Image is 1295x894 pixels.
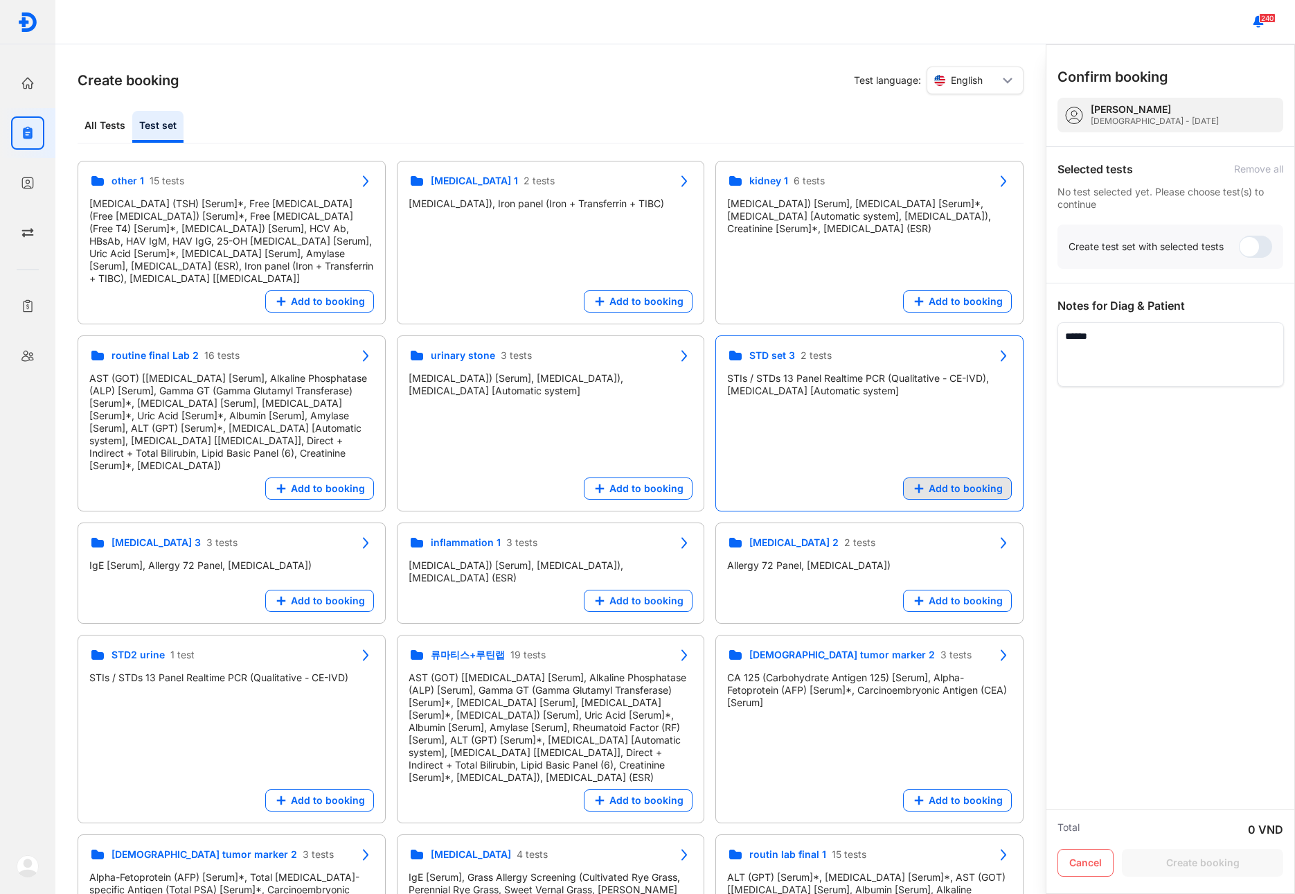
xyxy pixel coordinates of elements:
[727,372,1012,397] div: STIs / STDs 13 Panel Realtime PCR (Qualitative - CE-IVD), [MEDICAL_DATA] [Automatic system]
[506,536,537,549] span: 3 tests
[111,349,199,362] span: routine final Lab 2
[409,198,693,210] div: [MEDICAL_DATA]), Iron panel (Iron + Transferrin + TIBC)
[609,295,684,308] span: Add to booking
[794,175,825,187] span: 6 tests
[409,672,693,784] div: AST (GOT) [[MEDICAL_DATA] [Serum], Alkaline Phosphatase (ALP) [Serum], Gamma GT (Gamma Glutamyl T...
[749,649,935,661] span: [DEMOGRAPHIC_DATA] tumor marker 2
[1057,297,1283,314] div: Notes for Diag & Patient
[501,349,532,362] span: 3 tests
[727,559,1012,572] div: Allergy 72 Panel, [MEDICAL_DATA])
[431,848,511,861] span: [MEDICAL_DATA]
[929,482,1003,495] span: Add to booking
[903,477,1012,500] button: Add to booking
[801,349,832,362] span: 2 tests
[903,590,1012,612] button: Add to booking
[609,794,684,807] span: Add to booking
[749,349,795,362] span: STD set 3
[291,482,365,495] span: Add to booking
[265,477,374,500] button: Add to booking
[749,848,826,861] span: routin lab final 1
[1057,821,1080,838] div: Total
[78,111,132,143] div: All Tests
[929,295,1003,308] span: Add to booking
[111,175,144,187] span: other 1
[431,649,505,661] span: 류마티스+루틴랩
[844,536,875,549] span: 2 tests
[1057,67,1168,87] h3: Confirm booking
[609,482,684,495] span: Add to booking
[431,536,501,549] span: inflammation 1
[1122,849,1283,877] button: Create booking
[111,649,165,661] span: STD2 urine
[89,372,374,472] div: AST (GOT) [[MEDICAL_DATA] [Serum], Alkaline Phosphatase (ALP) [Serum], Gamma GT (Gamma Glutamyl T...
[940,649,972,661] span: 3 tests
[265,590,374,612] button: Add to booking
[303,848,334,861] span: 3 tests
[929,794,1003,807] span: Add to booking
[1248,821,1283,838] div: 0 VND
[150,175,184,187] span: 15 tests
[584,590,693,612] button: Add to booking
[584,477,693,500] button: Add to booking
[291,295,365,308] span: Add to booking
[584,290,693,313] button: Add to booking
[291,595,365,607] span: Add to booking
[431,349,495,362] span: urinary stone
[265,789,374,812] button: Add to booking
[749,175,788,187] span: kidney 1
[1057,849,1114,877] button: Cancel
[903,789,1012,812] button: Add to booking
[1057,161,1133,177] div: Selected tests
[409,559,693,584] div: [MEDICAL_DATA]) [Serum], [MEDICAL_DATA]), [MEDICAL_DATA] (ESR)
[78,71,179,90] h3: Create booking
[431,175,518,187] span: [MEDICAL_DATA] 1
[89,672,374,684] div: STIs / STDs 13 Panel Realtime PCR (Qualitative - CE-IVD)
[291,794,365,807] span: Add to booking
[727,198,1012,235] div: [MEDICAL_DATA]) [Serum], [MEDICAL_DATA] [Serum]*, [MEDICAL_DATA] [Automatic system], [MEDICAL_DAT...
[111,848,297,861] span: [DEMOGRAPHIC_DATA] tumor marker 2
[132,111,184,143] div: Test set
[17,855,39,877] img: logo
[951,74,983,87] span: English
[727,672,1012,709] div: CA 125 (Carbohydrate Antigen 125) [Serum], Alpha-Fetoprotein (AFP) [Serum]*, Carcinoembryonic Ant...
[111,536,201,549] span: [MEDICAL_DATA] 3
[1091,103,1219,116] div: [PERSON_NAME]
[584,789,693,812] button: Add to booking
[1259,13,1276,23] span: 240
[929,595,1003,607] span: Add to booking
[609,595,684,607] span: Add to booking
[854,67,1024,94] div: Test language:
[265,290,374,313] button: Add to booking
[204,349,240,362] span: 16 tests
[89,559,374,572] div: IgE [Serum], Allergy 72 Panel, [MEDICAL_DATA])
[1057,186,1283,211] div: No test selected yet. Please choose test(s) to continue
[517,848,548,861] span: 4 tests
[1069,240,1224,253] div: Create test set with selected tests
[524,175,555,187] span: 2 tests
[510,649,546,661] span: 19 tests
[170,649,195,661] span: 1 test
[17,12,38,33] img: logo
[832,848,866,861] span: 15 tests
[749,536,839,549] span: [MEDICAL_DATA] 2
[1091,116,1219,127] div: [DEMOGRAPHIC_DATA] - [DATE]
[89,198,374,285] div: [MEDICAL_DATA] (TSH) [Serum]*, Free [MEDICAL_DATA] (Free [MEDICAL_DATA]) [Serum]*, Free [MEDICAL_...
[409,372,693,397] div: [MEDICAL_DATA]) [Serum], [MEDICAL_DATA]), [MEDICAL_DATA] [Automatic system]
[206,536,238,549] span: 3 tests
[1234,163,1283,175] div: Remove all
[903,290,1012,313] button: Add to booking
